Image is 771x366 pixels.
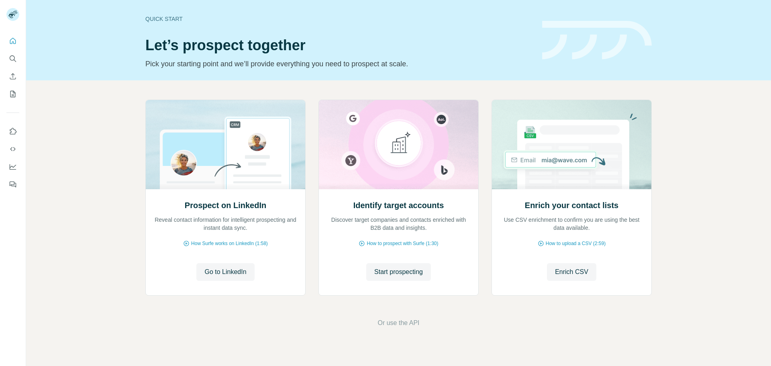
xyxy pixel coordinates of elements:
span: How to prospect with Surfe (1:30) [367,240,438,247]
span: Enrich CSV [555,267,588,277]
img: Enrich your contact lists [492,100,652,189]
h2: Prospect on LinkedIn [185,200,266,211]
p: Pick your starting point and we’ll provide everything you need to prospect at scale. [145,58,532,70]
button: Use Surfe API [6,142,19,156]
button: Start prospecting [366,263,431,281]
button: My lists [6,87,19,101]
img: banner [542,21,652,60]
img: Identify target accounts [318,100,479,189]
button: Go to LinkedIn [196,263,254,281]
span: Start prospecting [374,267,423,277]
button: Enrich CSV [547,263,596,281]
div: Quick start [145,15,532,23]
h1: Let’s prospect together [145,37,532,53]
img: Prospect on LinkedIn [145,100,306,189]
span: Go to LinkedIn [204,267,246,277]
span: How to upload a CSV (2:59) [546,240,606,247]
p: Reveal contact information for intelligent prospecting and instant data sync. [154,216,297,232]
p: Use CSV enrichment to confirm you are using the best data available. [500,216,643,232]
button: Dashboard [6,159,19,174]
button: Enrich CSV [6,69,19,84]
span: How Surfe works on LinkedIn (1:58) [191,240,268,247]
button: Quick start [6,34,19,48]
h2: Identify target accounts [353,200,444,211]
h2: Enrich your contact lists [525,200,618,211]
button: Feedback [6,177,19,192]
button: Use Surfe on LinkedIn [6,124,19,139]
p: Discover target companies and contacts enriched with B2B data and insights. [327,216,470,232]
button: Search [6,51,19,66]
button: Or use the API [377,318,419,328]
